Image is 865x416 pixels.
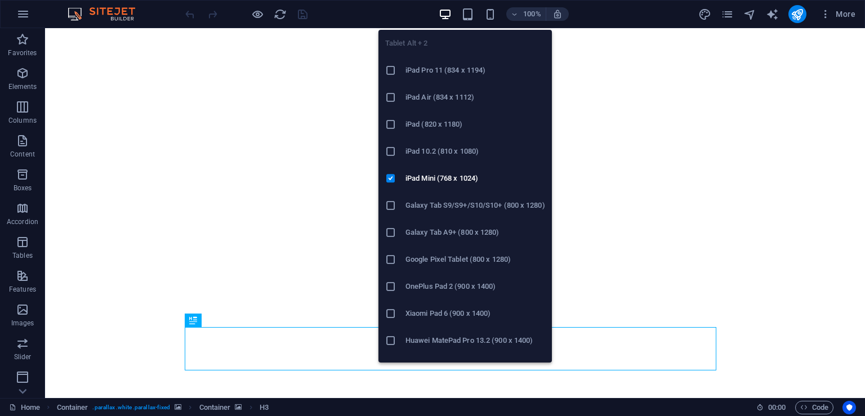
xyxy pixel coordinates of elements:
i: Design (Ctrl+Alt+Y) [698,8,711,21]
span: 00 00 [768,401,786,414]
span: Click to select. Double-click to edit [260,401,269,414]
button: More [815,5,860,23]
p: Favorites [8,48,37,57]
button: publish [788,5,806,23]
span: Click to select. Double-click to edit [199,401,231,414]
p: Slider [14,352,32,361]
span: Click to select. Double-click to edit [57,401,88,414]
p: Features [9,285,36,294]
button: Code [795,401,833,414]
span: : [776,403,778,411]
i: Reload page [274,8,287,21]
button: Usercentrics [842,401,856,414]
i: On resize automatically adjust zoom level to fit chosen device. [552,9,563,19]
p: Images [11,319,34,328]
h6: Galaxy Tab S9/S9+/S10/S10+ (800 x 1280) [405,199,545,212]
h6: iPad 10.2 (810 x 1080) [405,145,545,158]
i: Navigator [743,8,756,21]
button: pages [721,7,734,21]
p: Content [10,150,35,159]
p: Boxes [14,184,32,193]
h6: Huawei MatePad mini (600 x 1024) [405,361,545,374]
h6: Huawei MatePad Pro 13.2 (900 x 1400) [405,334,545,347]
p: Columns [8,116,37,125]
button: 100% [506,7,546,21]
span: Code [800,401,828,414]
p: Accordion [7,217,38,226]
span: . parallax .white .parallax-fixed [92,401,170,414]
button: text_generator [766,7,779,21]
h6: Xiaomi Pad 6 (900 x 1400) [405,307,545,320]
button: reload [273,7,287,21]
h6: iPad Pro 11 (834 x 1194) [405,64,545,77]
button: navigator [743,7,757,21]
h6: Session time [756,401,786,414]
p: Tables [12,251,33,260]
h6: OnePlus Pad 2 (900 x 1400) [405,280,545,293]
span: More [820,8,855,20]
button: Click here to leave preview mode and continue editing [251,7,264,21]
button: design [698,7,712,21]
h6: iPad Mini (768 x 1024) [405,172,545,185]
i: This element contains a background [175,404,181,410]
i: This element contains a background [235,404,242,410]
i: Pages (Ctrl+Alt+S) [721,8,734,21]
a: Click to cancel selection. Double-click to open Pages [9,401,40,414]
i: AI Writer [766,8,779,21]
h6: Google Pixel Tablet (800 x 1280) [405,253,545,266]
h6: iPad Air (834 x 1112) [405,91,545,104]
i: Publish [791,8,804,21]
h6: iPad (820 x 1180) [405,118,545,131]
nav: breadcrumb [57,401,269,414]
h6: Galaxy Tab A9+ (800 x 1280) [405,226,545,239]
h6: 100% [523,7,541,21]
p: Elements [8,82,37,91]
img: Editor Logo [65,7,149,21]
